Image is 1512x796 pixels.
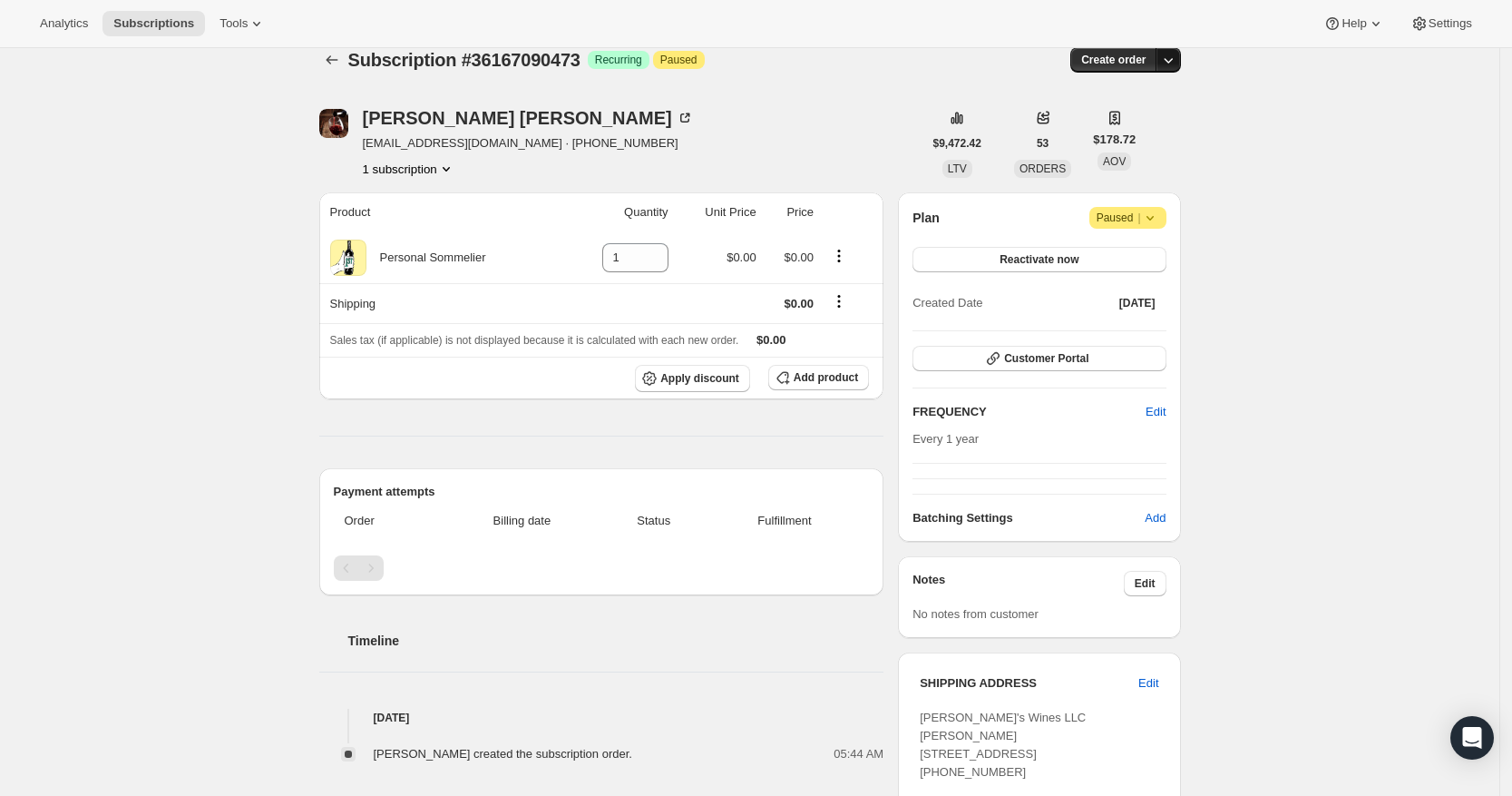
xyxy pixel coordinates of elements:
button: [DATE] [1108,290,1166,316]
span: Add product [794,370,858,385]
button: $9,472.42 [922,131,992,156]
button: Reactivate now [912,247,1166,272]
span: [PERSON_NAME] created the subscription order. [374,747,632,761]
span: Tools [219,16,248,31]
span: Sales tax (if applicable) is not displayed because it is calculated with each new order. [330,334,739,347]
span: Settings [1429,16,1472,31]
span: Every 1 year [912,432,979,446]
span: Analytics [40,16,88,31]
img: product img [330,240,366,276]
button: Shipping actions [824,291,854,311]
button: Analytics [29,11,99,36]
span: Edit [1138,674,1158,693]
span: $178.72 [1093,131,1136,149]
div: Open Intercom Messenger [1450,716,1494,760]
span: | [1137,211,1140,225]
h2: FREQUENCY [912,403,1146,421]
div: [PERSON_NAME] [PERSON_NAME] [363,109,694,127]
span: $0.00 [784,297,814,310]
h2: Timeline [348,632,884,650]
span: Subscriptions [113,16,194,31]
span: [EMAIL_ADDRESS][DOMAIN_NAME] · [PHONE_NUMBER] [363,134,694,152]
span: Dan Swanson [319,109,348,138]
button: Product actions [824,246,854,266]
span: $0.00 [756,333,786,347]
button: Tools [209,11,277,36]
span: Help [1341,16,1366,31]
span: Edit [1146,403,1166,421]
span: Fulfillment [711,512,858,530]
span: [DATE] [1119,296,1156,310]
button: Apply discount [635,365,750,392]
h3: SHIPPING ADDRESS [920,674,1138,693]
span: Add [1145,509,1166,527]
span: Create order [1081,53,1146,67]
span: $0.00 [727,251,756,264]
h2: Payment attempts [334,483,870,501]
span: LTV [948,162,967,175]
button: Help [1312,11,1395,36]
h6: Batching Settings [912,509,1145,527]
th: Unit Price [674,192,762,232]
span: [PERSON_NAME]'s Wines LLC [PERSON_NAME] [STREET_ADDRESS] [PHONE_NUMBER] [920,711,1086,779]
span: $0.00 [784,251,814,264]
span: 05:44 AM [834,745,883,763]
th: Product [319,192,564,232]
span: No notes from customer [912,607,1039,621]
button: 53 [1026,131,1059,156]
span: AOV [1103,155,1126,168]
span: Customer Portal [1004,351,1088,366]
span: Created Date [912,294,982,312]
span: ORDERS [1019,162,1066,175]
span: Edit [1135,576,1156,591]
span: Billing date [447,512,597,530]
span: Reactivate now [1000,252,1078,267]
button: Create order [1070,47,1156,73]
span: Paused [660,53,697,67]
span: 53 [1037,136,1049,151]
th: Order [334,501,443,541]
button: Product actions [363,160,455,178]
button: Edit [1124,571,1166,596]
nav: Pagination [334,555,870,581]
span: $9,472.42 [933,136,981,151]
button: Edit [1127,669,1169,698]
button: Settings [1400,11,1483,36]
span: Status [608,512,700,530]
th: Shipping [319,283,564,323]
button: Subscriptions [319,47,345,73]
button: Customer Portal [912,346,1166,371]
span: Recurring [595,53,642,67]
button: Subscriptions [102,11,205,36]
span: Paused [1097,209,1159,227]
button: Add [1134,504,1176,533]
span: Apply discount [660,371,739,386]
h3: Notes [912,571,1124,596]
button: Add product [768,365,869,390]
span: Subscription #36167090473 [348,50,580,70]
h2: Plan [912,209,940,227]
button: Edit [1135,398,1176,427]
th: Quantity [564,192,674,232]
h4: [DATE] [319,709,884,727]
th: Price [762,192,819,232]
div: Personal Sommelier [366,249,486,267]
